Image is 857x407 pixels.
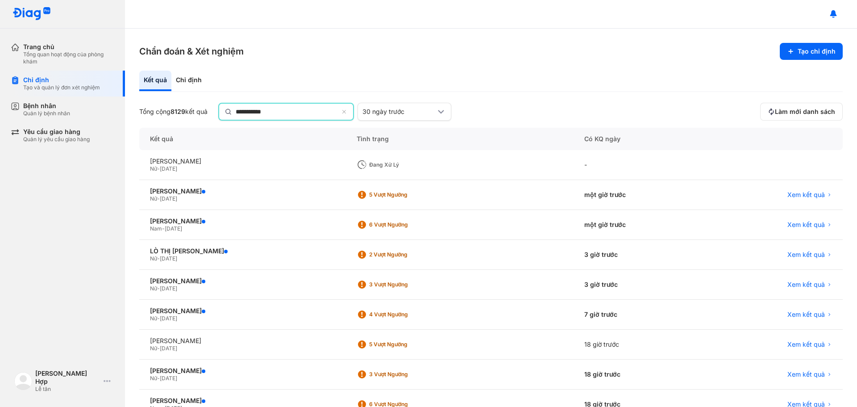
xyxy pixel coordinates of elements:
div: Quản lý yêu cầu giao hàng [23,136,90,143]
span: [DATE] [160,315,177,322]
span: Nữ [150,375,157,382]
span: 8129 [171,108,185,115]
div: Đang xử lý [369,161,441,168]
div: Trang chủ [23,43,114,51]
div: Kết quả [139,71,171,91]
div: [PERSON_NAME] [150,367,335,375]
span: Nam [150,225,162,232]
div: 6 Vượt ngưỡng [369,221,441,228]
div: 18 giờ trước [574,360,705,390]
span: - [157,315,160,322]
span: Xem kết quả [787,310,825,319]
div: [PERSON_NAME] [150,217,335,225]
div: LÒ THỊ [PERSON_NAME] [150,247,335,255]
div: 7 giờ trước [574,300,705,330]
img: logo [14,372,32,390]
span: Xem kết quả [787,281,825,289]
span: [DATE] [160,285,177,292]
div: [PERSON_NAME] [150,337,335,345]
img: logo [12,7,51,21]
button: Tạo chỉ định [780,43,843,60]
div: Chỉ định [23,76,100,84]
h3: Chẩn đoán & Xét nghiệm [139,45,244,58]
span: Nữ [150,285,157,292]
span: - [157,345,160,352]
div: 3 Vượt ngưỡng [369,371,441,378]
span: Nữ [150,195,157,202]
span: Nữ [150,315,157,322]
div: Yêu cầu giao hàng [23,128,90,136]
div: Bệnh nhân [23,102,70,110]
div: 3 Vượt ngưỡng [369,281,441,288]
div: một giờ trước [574,210,705,240]
div: 30 ngày trước [362,108,436,116]
span: - [157,195,160,202]
div: Quản lý bệnh nhân [23,110,70,117]
span: Nữ [150,255,157,262]
div: 2 Vượt ngưỡng [369,251,441,258]
div: 18 giờ trước [574,330,705,360]
div: Lễ tân [35,386,100,393]
span: [DATE] [160,165,177,172]
span: [DATE] [160,195,177,202]
div: [PERSON_NAME] Hợp [35,369,100,386]
div: 4 Vượt ngưỡng [369,311,441,318]
span: - [157,375,160,382]
span: [DATE] [160,375,177,382]
div: Tạo và quản lý đơn xét nghiệm [23,84,100,91]
div: Tổng quan hoạt động của phòng khám [23,51,114,65]
div: [PERSON_NAME] [150,307,335,315]
div: Chỉ định [171,71,206,91]
div: một giờ trước [574,180,705,210]
span: Xem kết quả [787,340,825,348]
div: - [574,150,705,180]
span: Xem kết quả [787,251,825,259]
span: [DATE] [160,255,177,262]
span: [DATE] [165,225,182,232]
div: Kết quả [139,128,346,150]
span: - [157,285,160,292]
div: [PERSON_NAME] [150,157,335,165]
span: - [157,255,160,262]
span: - [162,225,165,232]
span: [DATE] [160,345,177,352]
span: Xem kết quả [787,221,825,229]
div: 5 Vượt ngưỡng [369,191,441,198]
div: 5 Vượt ngưỡng [369,341,441,348]
div: 3 giờ trước [574,270,705,300]
span: Nữ [150,165,157,172]
div: [PERSON_NAME] [150,277,335,285]
div: Tổng cộng kết quả [139,108,208,116]
span: Nữ [150,345,157,352]
span: - [157,165,160,172]
div: Có KQ ngày [574,128,705,150]
span: Làm mới danh sách [775,108,835,116]
div: Tình trạng [346,128,573,150]
div: [PERSON_NAME] [150,187,335,195]
div: 3 giờ trước [574,240,705,270]
span: Xem kết quả [787,191,825,199]
div: [PERSON_NAME] [150,397,335,405]
span: Xem kết quả [787,370,825,378]
button: Làm mới danh sách [760,103,843,121]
